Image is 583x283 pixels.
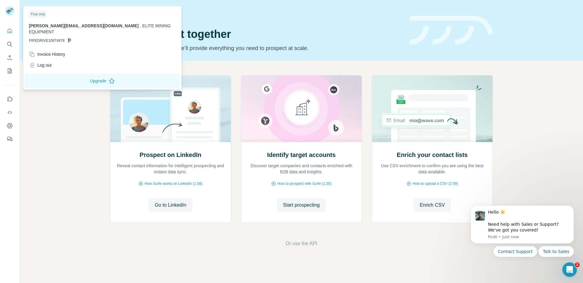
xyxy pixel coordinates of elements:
[29,23,139,28] span: [PERSON_NAME][EMAIL_ADDRESS][DOMAIN_NAME]
[116,163,225,175] p: Reveal contact information for intelligent prospecting and instant data sync.
[29,51,65,57] div: Invoice History
[562,262,577,277] iframe: Intercom live chat
[420,201,445,209] span: Enrich CSV
[462,200,583,261] iframe: Intercom notifications message
[140,23,141,28] span: .
[410,16,493,45] img: banner
[5,134,15,145] button: Feedback
[110,75,231,142] img: Prospect on LinkedIn
[285,240,317,247] button: Or use the API
[29,62,52,68] div: Log out
[5,94,15,105] button: Use Surfe on LinkedIn
[140,151,201,159] h2: Prospect on LinkedIn
[267,151,336,159] h2: Identify target accounts
[277,198,326,212] button: Start prospecting
[148,198,192,212] button: Go to LinkedIn
[378,163,486,175] p: Use CSV enrichment to confirm you are using the best data available.
[110,28,403,40] h1: Let’s prospect together
[5,39,15,50] button: Search
[277,181,331,186] span: How to prospect with Surfe (1:30)
[414,198,451,212] button: Enrich CSV
[241,75,362,142] img: Identify target accounts
[247,163,356,175] p: Discover target companies and contacts enriched with B2B data and insights.
[413,181,458,186] span: How to upload a CSV (2:59)
[5,65,15,76] button: My lists
[5,25,15,36] button: Quick start
[5,52,15,63] button: Enrich CSV
[110,44,403,52] p: Pick your starting point and we’ll provide everything you need to prospect at scale.
[155,201,186,209] span: Go to LinkedIn
[25,74,180,88] button: Upgrade
[5,107,15,118] button: Use Surfe API
[283,201,320,209] span: Start prospecting
[372,75,493,142] img: Enrich your contact lists
[575,262,580,267] span: 2
[397,151,468,159] h2: Enrich your contact lists
[5,120,15,131] button: Dashboard
[110,11,403,17] div: Quick start
[29,38,64,43] span: PIPEDRIVE10974978
[145,181,203,186] span: How Surfe works on LinkedIn (1:58)
[29,11,47,18] div: Free trial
